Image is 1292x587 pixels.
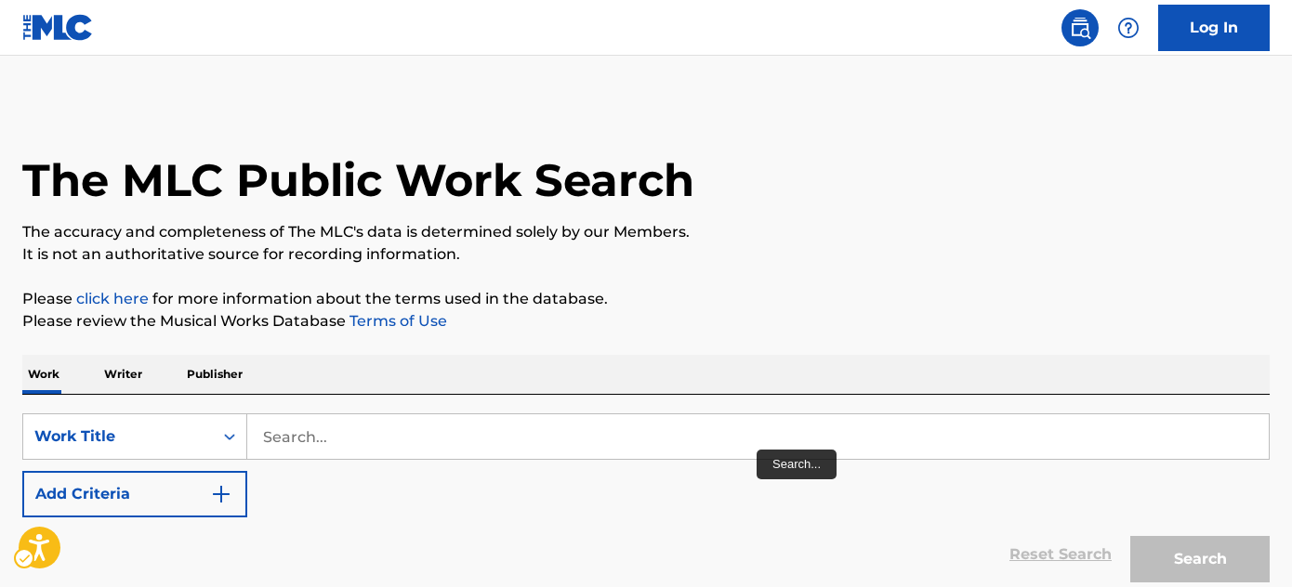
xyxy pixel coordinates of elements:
[99,355,148,394] p: Writer
[1158,5,1270,51] a: Log In
[22,152,694,208] h1: The MLC Public Work Search
[1069,17,1091,39] img: search
[22,243,1270,266] p: It is not an authoritative source for recording information.
[1117,17,1140,39] img: help
[181,355,248,394] p: Publisher
[22,221,1270,243] p: The accuracy and completeness of The MLC's data is determined solely by our Members.
[210,483,232,505] img: 9d2ae6d4665cec9f34b9.svg
[22,355,65,394] p: Work
[22,310,1270,333] p: Please review the Musical Works Database
[22,14,94,41] img: MLC Logo
[346,312,447,330] a: Terms of Use
[34,425,202,448] div: Work Title
[22,288,1270,310] p: Please for more information about the terms used in the database.
[76,290,149,307] a: click here
[22,471,247,517] button: Add Criteria
[213,414,246,459] div: On
[247,414,1269,459] input: Search...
